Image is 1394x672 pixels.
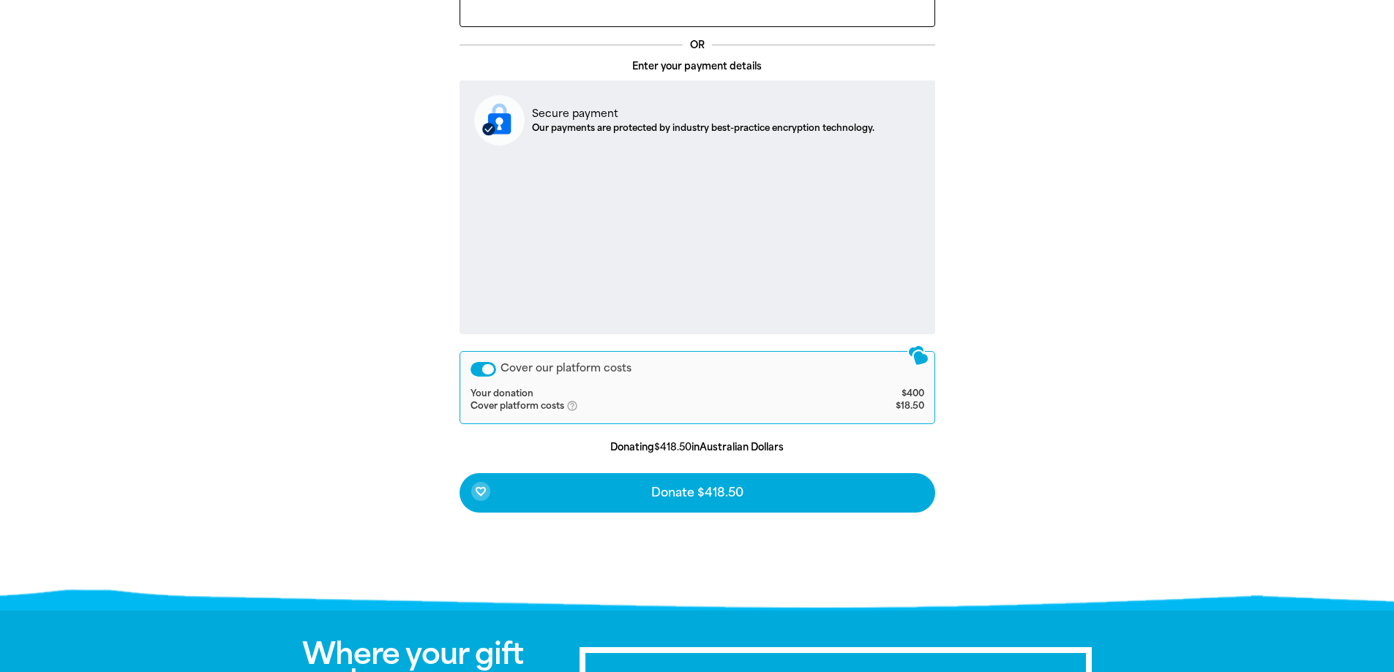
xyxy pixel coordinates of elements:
p: OR [683,38,712,53]
span: Donate $418.50 [651,487,743,499]
p: Secure payment [532,106,874,121]
button: favorite_borderDonate $418.50 [460,473,935,513]
td: Your donation [471,388,830,400]
p: Enter your payment details [460,59,935,74]
b: $418.50 [654,442,692,453]
p: Donating in Australian Dollars [460,440,935,455]
i: favorite_border [475,486,487,497]
td: Cover platform costs [471,400,830,413]
button: Cover our platform costs [471,362,496,377]
i: help_outlined [566,400,590,412]
td: $18.50 [830,400,924,413]
td: $400 [830,388,924,400]
iframe: Secure payment input frame [471,157,923,322]
p: Our payments are protected by industry best-practice encryption technology. [532,121,874,135]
